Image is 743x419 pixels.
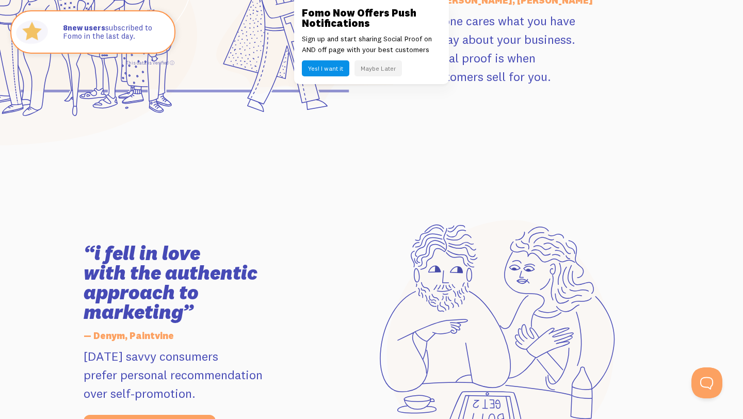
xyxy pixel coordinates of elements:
button: Yes! I want it [302,60,349,76]
p: subscribed to Fomo in the last day. [63,24,164,41]
p: Sign up and start sharing Social Proof on AND off page with your best customers [302,34,441,55]
p: [DATE] savvy consumers prefer personal recommendation over self-promotion. [84,347,316,402]
p: no one cares what you have to say about your business. social proof is when customers sell for you. [427,11,659,86]
h3: “i fell in love with the authentic approach to marketing” [84,244,316,322]
strong: new users [63,23,105,33]
span: 8 [63,24,68,33]
h3: Fomo Now Offers Push Notifications [302,8,441,28]
a: This data is verified ⓘ [126,60,174,66]
button: Maybe Later [354,60,402,76]
iframe: Help Scout Beacon - Open [691,367,722,398]
img: Fomo [13,13,51,51]
h5: — Denym, Paintvine [84,325,316,347]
